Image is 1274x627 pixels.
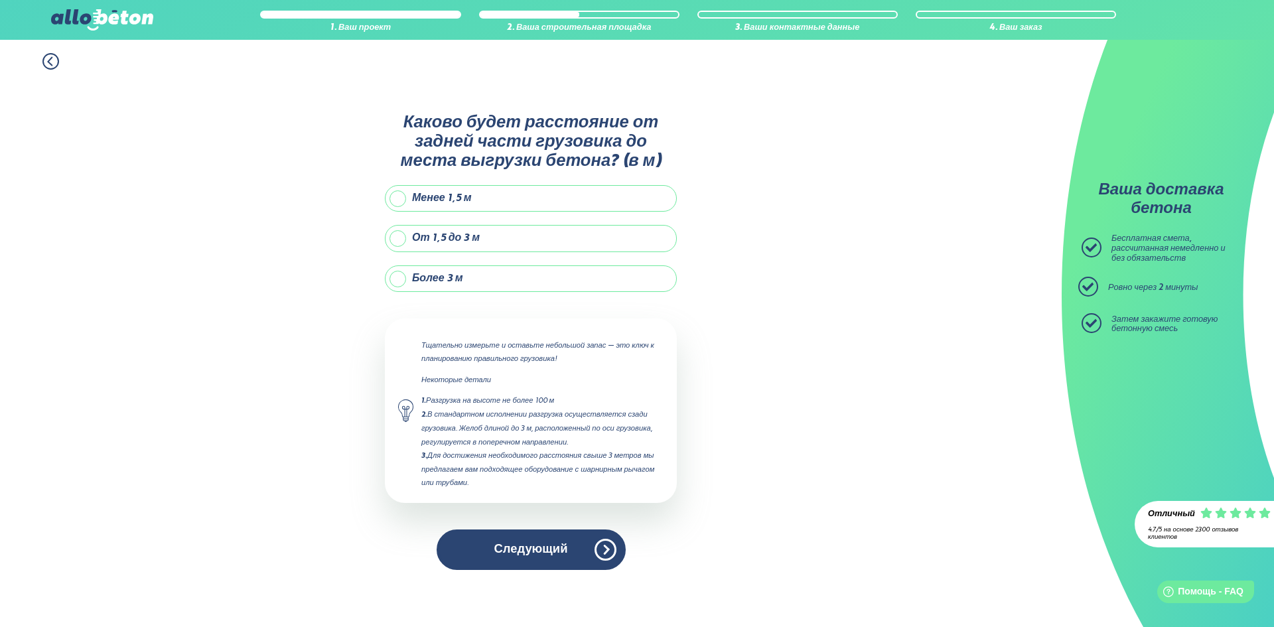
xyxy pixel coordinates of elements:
font: 3. Ваши контактные данные [735,23,859,32]
font: В стандартном исполнении разгрузка осуществляется сзади грузовика. Желоб длиной до 3 м, расположе... [421,411,652,446]
font: Для достижения необходимого расстояния свыше 3 метров мы предлагаем вам подходящее оборудование с... [421,452,654,487]
font: Затем закажите готовую бетонную смесь [1111,315,1218,334]
font: Бесплатная смета, рассчитанная немедленно и без обязательств [1111,234,1226,262]
font: Тщательно измерьте и оставьте небольшой запас — это ключ к планированию правильного грузовика! [421,342,654,363]
font: 1. Ваш проект [330,23,391,32]
font: От 1,5 до 3 м [412,233,480,244]
font: 1. [421,397,426,405]
font: Некоторые детали [421,376,491,384]
iframe: Справка по запуску виджетов [1156,575,1259,612]
font: 3. [421,453,427,460]
font: Менее 1,5 м [412,193,472,204]
font: Более 3 м [412,273,462,284]
button: Следующий [437,529,626,570]
font: Каково будет расстояние от задней части грузовика до места выгрузки бетона? (в м) [400,115,661,171]
font: 2. Ваша строительная площадка [507,23,651,32]
font: 4. Ваш заказ [989,23,1042,32]
font: 2. [421,411,427,419]
font: Отличный [1148,510,1195,518]
font: Следующий [494,543,568,555]
img: аллобретон [51,9,153,31]
font: 4.7/5 на основе 2300 отзывов клиентов [1148,527,1238,540]
font: Ровно через 2 минуты [1108,283,1198,292]
font: Разгрузка на высоте не более 100 м [426,397,554,405]
font: Ваша доставка бетона [1098,182,1224,217]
